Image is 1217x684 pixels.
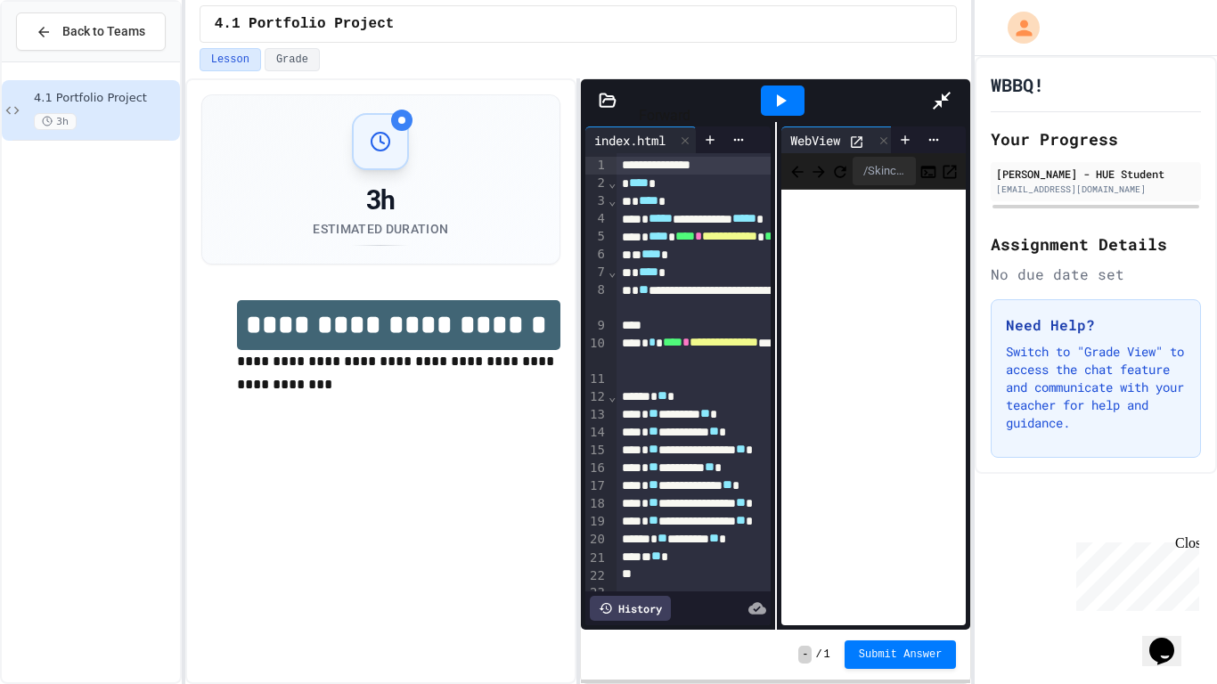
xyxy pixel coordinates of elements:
[585,131,674,150] div: index.html
[798,646,812,664] span: -
[845,640,957,669] button: Submit Answer
[585,550,608,567] div: 21
[941,160,959,182] button: Open in new tab
[991,72,1044,97] h1: WBBQ!
[585,495,608,513] div: 18
[781,126,895,153] div: WebView
[585,584,608,602] div: 23
[585,228,608,246] div: 5
[590,596,671,621] div: History
[7,7,123,113] div: Chat with us now!Close
[585,460,608,477] div: 16
[853,157,917,185] div: /Skincare.html
[585,317,608,335] div: 9
[585,175,608,192] div: 2
[585,335,608,370] div: 10
[991,232,1201,256] h2: Assignment Details
[585,477,608,495] div: 17
[781,131,849,150] div: WebView
[313,184,448,216] div: 3h
[585,157,608,175] div: 1
[585,531,608,549] div: 20
[585,513,608,531] div: 19
[639,105,690,126] div: Forward
[831,160,849,182] button: Refresh
[34,91,176,106] span: 4.1 Portfolio Project
[919,160,937,182] button: Console
[1142,613,1199,666] iframe: chat widget
[608,193,617,208] span: Fold line
[585,442,608,460] div: 15
[781,190,967,626] iframe: Web Preview
[1069,535,1199,611] iframe: chat widget
[585,246,608,264] div: 6
[215,13,395,35] span: 4.1 Portfolio Project
[996,166,1196,182] div: [PERSON_NAME] - HUE Student
[1006,314,1186,336] h3: Need Help?
[585,370,608,388] div: 11
[1006,343,1186,432] p: Switch to "Grade View" to access the chat feature and communicate with your teacher for help and ...
[788,159,806,182] span: Back
[585,424,608,442] div: 14
[608,265,617,279] span: Fold line
[585,388,608,406] div: 12
[608,175,617,190] span: Fold line
[824,647,830,662] span: 1
[585,406,608,424] div: 13
[313,220,448,238] div: Estimated Duration
[996,183,1196,196] div: [EMAIL_ADDRESS][DOMAIN_NAME]
[585,126,697,153] div: index.html
[810,159,828,182] span: Forward
[989,7,1044,48] div: My Account
[585,567,608,585] div: 22
[585,210,608,228] div: 4
[34,113,77,130] span: 3h
[585,192,608,210] div: 3
[62,22,145,41] span: Back to Teams
[200,48,261,71] button: Lesson
[16,12,166,51] button: Back to Teams
[859,647,943,662] span: Submit Answer
[265,48,320,71] button: Grade
[815,647,821,662] span: /
[991,264,1201,285] div: No due date set
[585,264,608,281] div: 7
[991,126,1201,151] h2: Your Progress
[608,389,617,403] span: Fold line
[585,281,608,317] div: 8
